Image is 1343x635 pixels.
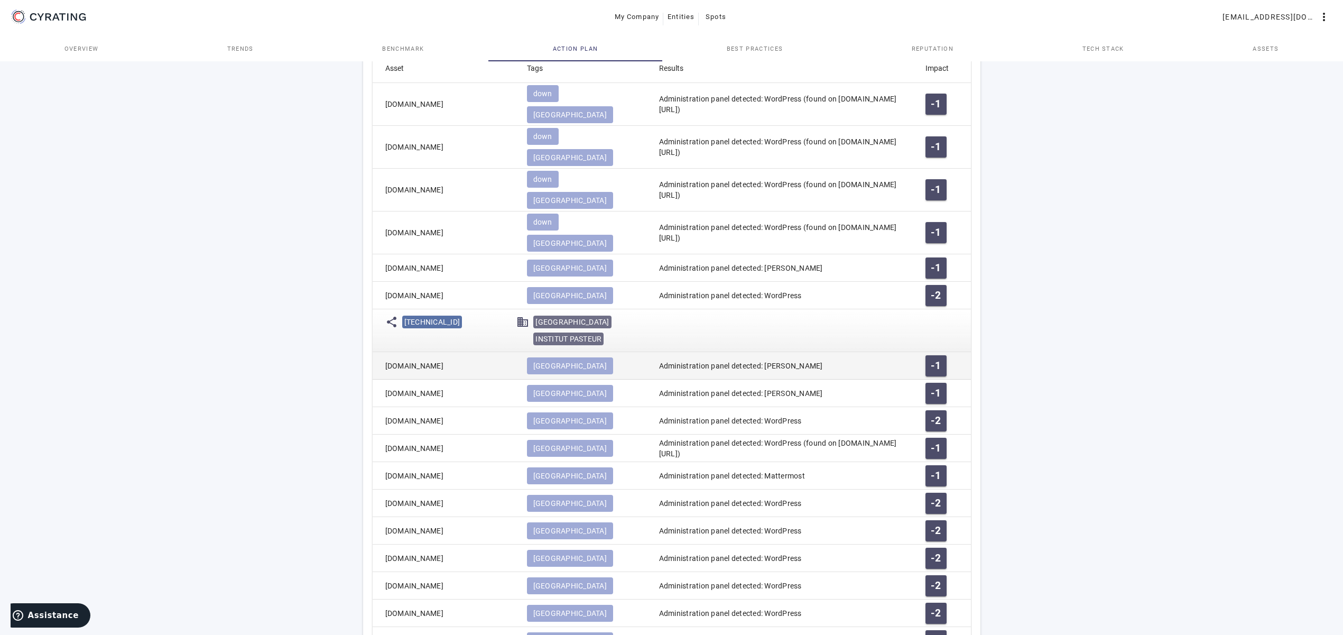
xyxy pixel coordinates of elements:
div: Tags [527,62,543,74]
mat-cell: Administration panel detected: WordPress [651,517,917,545]
mat-cell: Administration panel detected: [PERSON_NAME] [651,380,917,407]
mat-cell: [DOMAIN_NAME] [373,352,518,380]
div: Results [659,62,683,74]
mat-chip-listbox: Tags [527,465,642,486]
mat-cell: Administration panel detected: WordPress (found on [DOMAIN_NAME][URL]) [651,83,917,126]
mat-cell: Administration panel detected: WordPress [651,545,917,572]
span: -2 [931,553,941,564]
mat-cell: Administration panel detected: [PERSON_NAME] [651,352,917,380]
span: [GEOGRAPHIC_DATA] [533,498,607,509]
iframe: Ouvre un widget dans lequel vous pouvez trouver plus d’informations [11,603,90,630]
span: Tech Stack [1082,46,1124,52]
span: Benchmark [382,46,424,52]
div: Asset [385,62,413,74]
span: My Company [615,8,660,25]
span: Trends [227,46,254,52]
span: -1 [931,443,941,454]
mat-cell: [DOMAIN_NAME] [373,490,518,517]
mat-cell: [DOMAIN_NAME] [373,380,518,407]
span: [GEOGRAPHIC_DATA] [533,608,607,619]
span: [GEOGRAPHIC_DATA] [533,195,607,206]
span: -1 [931,185,941,195]
mat-cell: Administration panel detected: WordPress (found on [DOMAIN_NAME][URL]) [651,126,917,169]
span: Reputation [912,46,953,52]
span: [EMAIL_ADDRESS][DOMAIN_NAME] [1222,8,1318,25]
span: [GEOGRAPHIC_DATA] [533,553,607,564]
mat-cell: [DOMAIN_NAME] [373,254,518,282]
button: [EMAIL_ADDRESS][DOMAIN_NAME] [1218,7,1335,26]
span: [GEOGRAPHIC_DATA] [533,152,607,163]
mat-cell: [DOMAIN_NAME] [373,462,518,490]
mat-chip-listbox: Tags [527,603,642,624]
mat-icon: more_vert [1318,11,1330,23]
span: -2 [931,526,941,536]
g: CYRATING [30,13,86,21]
span: Action Plan [553,46,598,52]
mat-cell: [DOMAIN_NAME] [373,600,518,627]
mat-cell: [DOMAIN_NAME] [373,126,518,169]
span: -2 [931,498,941,509]
mat-chip-listbox: Tags [527,410,642,431]
button: Spots [699,7,733,26]
span: -1 [931,99,941,109]
mat-cell: [DOMAIN_NAME] [373,83,518,126]
span: -2 [931,416,941,426]
mat-icon: domain [516,316,529,328]
span: -1 [931,471,941,481]
span: [GEOGRAPHIC_DATA] [533,109,607,120]
mat-chip-listbox: Tags [527,438,642,459]
span: [GEOGRAPHIC_DATA] [535,318,609,326]
button: My Company [610,7,664,26]
span: -1 [931,388,941,399]
span: down [533,217,552,227]
div: Results [659,62,693,74]
mat-chip-listbox: Tags [527,285,642,306]
mat-chip-listbox: Tags [527,548,642,569]
span: -1 [931,142,941,152]
span: [GEOGRAPHIC_DATA] [533,526,607,536]
mat-chip-listbox: Tags [527,126,642,168]
span: [GEOGRAPHIC_DATA] [533,238,607,249]
span: [GEOGRAPHIC_DATA] [533,416,607,426]
mat-cell: Administration panel detected: WordPress [651,600,917,627]
span: down [533,88,552,99]
mat-cell: Administration panel detected: [PERSON_NAME] [651,254,917,282]
mat-chip-listbox: Tags [527,355,642,376]
mat-chip-listbox: Tags [527,383,642,404]
span: -2 [931,290,941,301]
span: Assets [1253,46,1279,52]
mat-cell: Administration panel detected: WordPress [651,572,917,600]
span: Overview [64,46,99,52]
span: [GEOGRAPHIC_DATA] [533,290,607,301]
span: [TECHNICAL_ID] [404,318,460,326]
span: [GEOGRAPHIC_DATA] [533,471,607,481]
span: [GEOGRAPHIC_DATA] [533,361,607,371]
mat-cell: [DOMAIN_NAME] [373,435,518,462]
mat-cell: [DOMAIN_NAME] [373,572,518,600]
mat-cell: [DOMAIN_NAME] [373,282,518,309]
mat-chip-listbox: Tags [527,493,642,514]
button: Entities [663,7,699,26]
span: Entities [668,8,694,25]
mat-cell: Administration panel detected: WordPress (found on [DOMAIN_NAME][URL]) [651,435,917,462]
mat-cell: Administration panel detected: WordPress [651,407,917,435]
mat-cell: [DOMAIN_NAME] [373,169,518,211]
mat-cell: [DOMAIN_NAME] [373,407,518,435]
mat-chip-listbox: Tags [527,520,642,541]
mat-cell: Administration panel detected: WordPress (found on [DOMAIN_NAME][URL]) [651,211,917,254]
span: [GEOGRAPHIC_DATA] [533,263,607,273]
span: -2 [931,581,941,591]
span: -1 [931,227,941,238]
mat-chip-listbox: Tags [527,211,642,254]
mat-chip-listbox: Tags [527,169,642,211]
div: Impact [925,62,949,74]
span: -1 [931,263,941,273]
span: INSTITUT PASTEUR [535,335,601,343]
mat-chip-listbox: Tags [527,83,642,125]
mat-cell: [DOMAIN_NAME] [373,517,518,545]
span: Spots [706,8,726,25]
mat-cell: Administration panel detected: WordPress [651,490,917,517]
mat-cell: Administration panel detected: WordPress (found on [DOMAIN_NAME][URL]) [651,169,917,211]
span: down [533,131,552,142]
